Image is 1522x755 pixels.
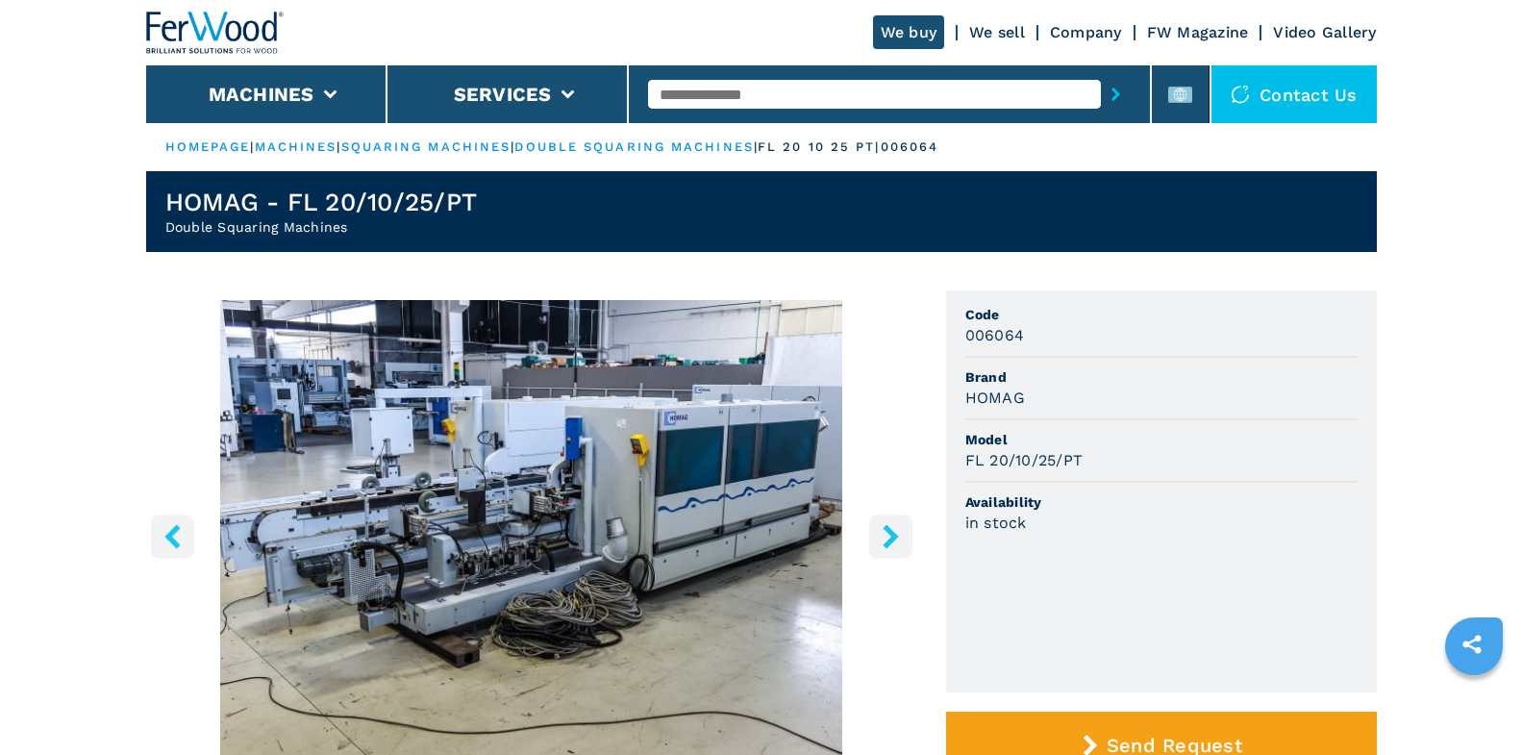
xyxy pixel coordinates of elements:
[965,387,1025,409] h3: HOMAG
[881,138,939,156] p: 006064
[869,515,912,558] button: right-button
[965,324,1025,346] h3: 006064
[969,23,1025,41] a: We sell
[1101,72,1131,116] button: submit-button
[873,15,945,49] a: We buy
[758,138,881,156] p: fl 20 10 25 pt |
[255,139,337,154] a: machines
[337,139,340,154] span: |
[965,449,1084,471] h3: FL 20/10/25/PT
[514,139,753,154] a: double squaring machines
[165,217,478,237] h2: Double Squaring Machines
[511,139,514,154] span: |
[1448,620,1496,668] a: sharethis
[341,139,511,154] a: squaring machines
[209,83,314,106] button: Machines
[151,515,194,558] button: left-button
[965,305,1358,324] span: Code
[146,12,285,54] img: Ferwood
[1440,668,1508,741] iframe: Chat
[165,139,251,154] a: HOMEPAGE
[1147,23,1249,41] a: FW Magazine
[965,367,1358,387] span: Brand
[965,492,1358,512] span: Availability
[754,139,758,154] span: |
[1273,23,1376,41] a: Video Gallery
[965,430,1358,449] span: Model
[454,83,552,106] button: Services
[165,187,478,217] h1: HOMAG - FL 20/10/25/PT
[1231,85,1250,104] img: Contact us
[1050,23,1122,41] a: Company
[965,512,1027,534] h3: in stock
[1211,65,1377,123] div: Contact us
[250,139,254,154] span: |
